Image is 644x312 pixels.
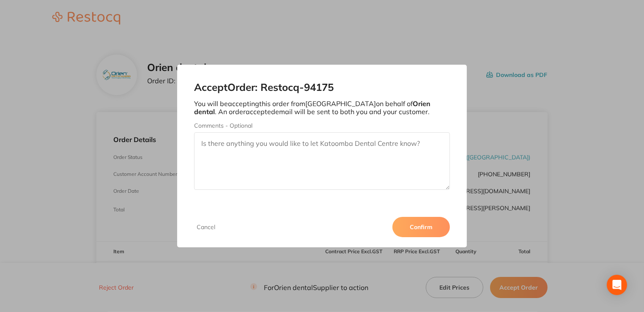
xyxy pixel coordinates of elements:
[194,100,450,115] p: You will be accepting this order from [GEOGRAPHIC_DATA] on behalf of . An order accepted email wi...
[194,99,430,115] b: Orien dental
[194,223,218,231] button: Cancel
[392,217,450,237] button: Confirm
[607,275,627,295] div: Open Intercom Messenger
[194,82,450,93] h2: Accept Order: Restocq- 94175
[194,122,450,129] label: Comments - Optional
